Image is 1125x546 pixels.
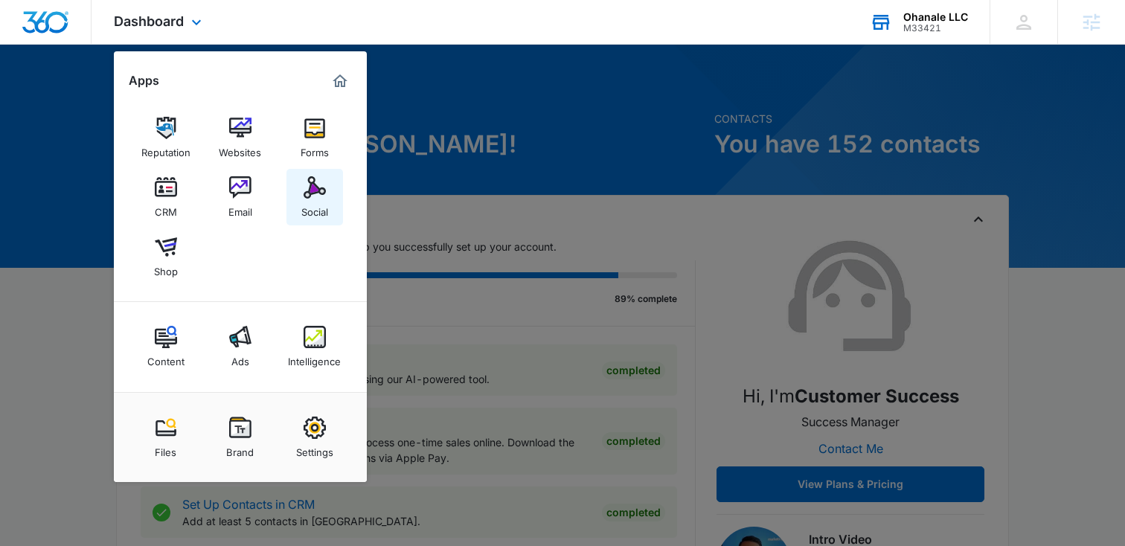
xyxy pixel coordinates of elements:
[903,11,968,23] div: account name
[212,409,269,466] a: Brand
[141,139,190,158] div: Reputation
[147,348,185,367] div: Content
[301,199,328,218] div: Social
[155,439,176,458] div: Files
[228,199,252,218] div: Email
[328,69,352,93] a: Marketing 360® Dashboard
[129,74,159,88] h2: Apps
[903,23,968,33] div: account id
[212,109,269,166] a: Websites
[138,109,194,166] a: Reputation
[288,348,341,367] div: Intelligence
[226,439,254,458] div: Brand
[114,13,184,29] span: Dashboard
[286,318,343,375] a: Intelligence
[212,318,269,375] a: Ads
[219,139,261,158] div: Websites
[286,409,343,466] a: Settings
[301,139,329,158] div: Forms
[296,439,333,458] div: Settings
[154,258,178,277] div: Shop
[138,409,194,466] a: Files
[286,109,343,166] a: Forms
[155,199,177,218] div: CRM
[212,169,269,225] a: Email
[231,348,249,367] div: Ads
[138,228,194,285] a: Shop
[138,318,194,375] a: Content
[138,169,194,225] a: CRM
[286,169,343,225] a: Social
